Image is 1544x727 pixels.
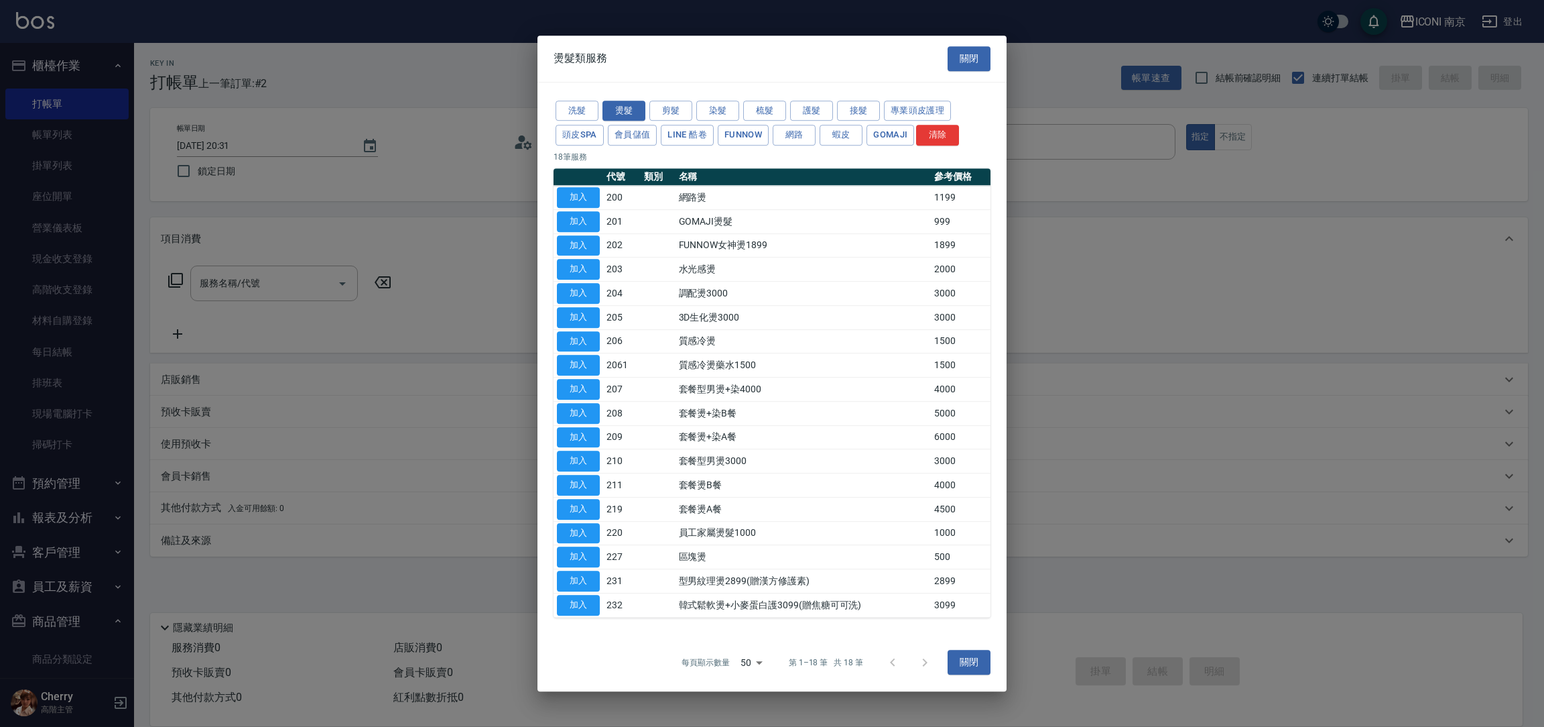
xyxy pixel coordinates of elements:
button: 剪髮 [649,101,692,121]
td: 區塊燙 [675,545,931,569]
button: 燙髮 [602,101,645,121]
td: 203 [603,258,641,282]
button: 清除 [916,125,959,146]
td: 219 [603,497,641,521]
td: 3000 [931,282,990,306]
td: 3000 [931,305,990,329]
button: 加入 [557,307,600,328]
td: 4500 [931,497,990,521]
button: 加入 [557,379,600,400]
td: 209 [603,425,641,449]
td: 2000 [931,258,990,282]
button: 加入 [557,187,600,208]
td: 211 [603,473,641,498]
td: 套餐燙+染A餐 [675,425,931,449]
button: 頭皮SPA [556,125,604,146]
td: 500 [931,545,990,569]
button: 加入 [557,475,600,496]
button: 接髮 [837,101,880,121]
td: 205 [603,305,641,329]
td: 1500 [931,353,990,378]
button: 蝦皮 [820,125,862,146]
td: 2061 [603,353,641,378]
td: 210 [603,449,641,473]
button: 加入 [557,211,600,232]
td: 999 [931,209,990,233]
button: 加入 [557,523,600,544]
td: 232 [603,593,641,617]
td: 206 [603,329,641,353]
button: 加入 [557,499,600,520]
td: 4000 [931,378,990,402]
td: 員工家屬燙髮1000 [675,521,931,545]
button: 加入 [557,547,600,567]
button: 會員儲值 [608,125,657,146]
button: 梳髮 [743,101,786,121]
td: 6000 [931,425,990,449]
button: LINE 酷卷 [661,125,714,146]
button: 加入 [557,259,600,280]
td: 網路燙 [675,186,931,210]
td: 202 [603,233,641,258]
td: 3099 [931,593,990,617]
td: 5000 [931,401,990,425]
td: 水光感燙 [675,258,931,282]
td: GOMAJI燙髮 [675,209,931,233]
td: 201 [603,209,641,233]
button: 網路 [773,125,816,146]
th: 參考價格 [931,168,990,186]
div: 50 [735,645,767,681]
td: 1199 [931,186,990,210]
td: 207 [603,378,641,402]
td: 4000 [931,473,990,498]
button: 護髮 [790,101,833,121]
button: 關閉 [948,651,990,675]
td: 3D生化燙3000 [675,305,931,329]
th: 代號 [603,168,641,186]
button: 專業頭皮護理 [884,101,951,121]
button: 關閉 [948,46,990,71]
td: 套餐燙+染B餐 [675,401,931,425]
span: 燙髮類服務 [554,52,607,65]
td: 204 [603,282,641,306]
button: 加入 [557,403,600,424]
td: 208 [603,401,641,425]
button: 加入 [557,331,600,352]
td: 3000 [931,449,990,473]
button: 加入 [557,451,600,471]
button: 加入 [557,427,600,448]
th: 名稱 [675,168,931,186]
button: 加入 [557,355,600,376]
td: 韓式鬆軟燙+小麥蛋白護3099(贈焦糖可可洗) [675,593,931,617]
p: 每頁顯示數量 [682,657,730,669]
td: 型男紋理燙2899(贈漢方修護素) [675,569,931,594]
td: 1000 [931,521,990,545]
button: FUNNOW [718,125,769,146]
button: Gomaji [866,125,914,146]
td: 調配燙3000 [675,282,931,306]
td: 231 [603,569,641,594]
button: 加入 [557,571,600,592]
td: 1500 [931,329,990,353]
td: 質感冷燙藥水1500 [675,353,931,378]
td: 套餐型男燙+染4000 [675,378,931,402]
button: 染髮 [696,101,739,121]
p: 18 筆服務 [554,151,990,163]
td: 1899 [931,233,990,258]
td: 227 [603,545,641,569]
button: 加入 [557,235,600,256]
p: 第 1–18 筆 共 18 筆 [789,657,863,669]
td: 套餐燙A餐 [675,497,931,521]
td: 套餐型男燙3000 [675,449,931,473]
td: FUNNOW女神燙1899 [675,233,931,258]
td: 2899 [931,569,990,594]
td: 套餐燙B餐 [675,473,931,498]
button: 洗髮 [556,101,598,121]
td: 質感冷燙 [675,329,931,353]
th: 類別 [641,168,675,186]
td: 220 [603,521,641,545]
button: 加入 [557,595,600,616]
td: 200 [603,186,641,210]
button: 加入 [557,283,600,304]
